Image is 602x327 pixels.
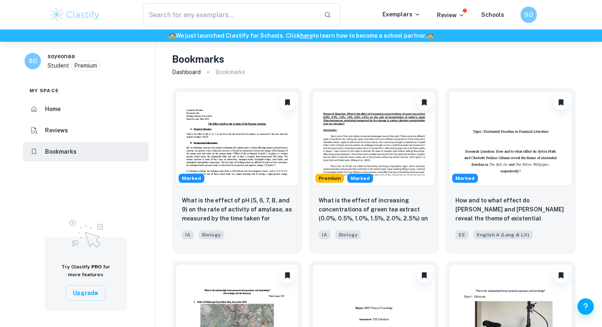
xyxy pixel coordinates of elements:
[449,91,573,186] img: English A (Lang & Lit) EE example thumbnail: How and to what effect do Sylvia Plath a
[66,285,105,301] button: Upgrade
[45,147,77,156] h6: Bookmarks
[335,230,361,239] span: Biology
[23,142,149,161] a: Bookmarks
[437,11,465,20] p: Review
[553,94,569,111] button: Unbookmark
[23,120,149,140] a: Reviews
[23,99,149,119] a: Home
[2,31,600,40] h6: We just launched Clastify for Schools. Click to learn how to become a school partner.
[319,196,429,224] p: What is the effect of increasing concentrations of green tea extract (0.0%, 0.5%, 1.0%, 1.5%, 2.0...
[481,11,504,18] a: Schools
[382,10,421,19] p: Exemplars
[172,88,302,254] a: Biology IA example thumbnail: What is the effect of pH (5, 6, 7, 8, anMarkedUnbookmarkWhat is the...
[553,267,569,284] button: Unbookmark
[309,88,439,254] a: Biology IA example thumbnail: What is the effect of increasing concentPremiumMarkedUnbookmarkWhat...
[452,175,478,182] span: Marked
[49,7,101,23] img: Clastify logo
[175,91,299,186] img: Biology IA example thumbnail: What is the effect of pH (5, 6, 7, 8, an
[347,175,373,182] span: Marked
[74,61,97,70] p: Premium
[143,3,317,26] input: Search for any exemplars...
[48,52,75,61] h6: soyeonaa
[315,175,344,182] span: Premium
[524,10,534,19] h6: SO
[182,230,194,239] span: IA
[416,94,432,111] button: Unbookmark
[29,87,59,94] span: My space
[521,7,537,23] button: SO
[455,230,468,239] span: EE
[279,267,296,284] button: Unbookmark
[455,196,566,224] p: How and to what effect do [PERSON_NAME] and [PERSON_NAME] reveal the theme of existential freedom...
[172,52,224,66] h4: Bookmarks
[215,68,245,77] p: Bookmarks
[473,230,533,239] span: English A (Lang & Lit)
[169,32,176,39] span: 🏫
[577,298,594,315] button: Help and Feedback
[312,91,436,186] img: Biology IA example thumbnail: What is the effect of increasing concent
[28,57,38,66] h6: SO
[182,196,292,224] p: What is the effect of pH (5, 6, 7, 8, and 9) on the rate of activity of amylase, as measured by t...
[319,230,330,239] span: IA
[427,32,434,39] span: 🏫
[446,88,576,254] a: English A (Lang & Lit) EE example thumbnail: How and to what effect do Sylvia Plath aMarkedUnbook...
[65,215,106,250] img: Upgrade to Pro
[199,230,224,239] span: Biology
[300,32,313,39] a: here
[45,126,68,135] h6: Reviews
[45,104,61,114] h6: Home
[179,175,204,182] span: Marked
[279,94,296,111] button: Unbookmark
[416,267,432,284] button: Unbookmark
[48,61,69,70] p: Student
[172,66,201,78] a: Dashboard
[54,263,117,279] h6: Try Clastify for more features
[91,264,102,270] span: PRO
